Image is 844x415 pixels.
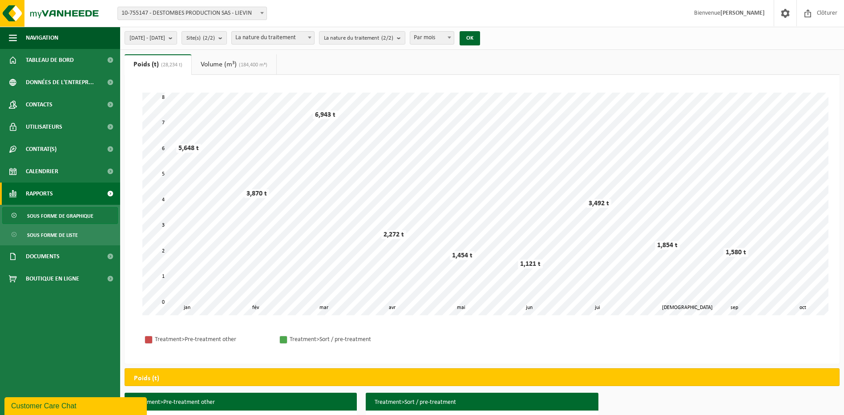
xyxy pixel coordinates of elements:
[26,71,94,94] span: Données de l'entrepr...
[26,245,60,268] span: Documents
[26,27,58,49] span: Navigation
[27,227,78,244] span: Sous forme de liste
[27,207,93,224] span: Sous forme de graphique
[324,32,393,45] span: La nature du traitement
[182,31,227,45] button: Site(s)(2/2)
[231,31,315,45] span: La nature du traitement
[723,248,748,257] div: 1,580 t
[186,32,215,45] span: Site(s)
[720,10,765,16] strong: [PERSON_NAME]
[125,31,177,45] button: [DATE] - [DATE]
[381,35,393,41] count: (2/2)
[410,32,454,44] span: Par mois
[118,7,267,20] span: 10-755147 - DESTOMBES PRODUCTION SAS - LIEVIN
[313,110,338,119] div: 6,943 t
[2,226,118,243] a: Sous forme de liste
[26,268,79,290] span: Boutique en ligne
[159,62,182,68] span: (28,234 t)
[366,393,598,412] h3: Treatment>Sort / pre-treatment
[26,138,57,160] span: Contrat(s)
[203,35,215,41] count: (2/2)
[237,62,267,68] span: (184,400 m³)
[26,160,58,183] span: Calendrier
[290,334,405,345] div: Treatment>Sort / pre-treatment
[26,116,62,138] span: Utilisateurs
[26,94,52,116] span: Contacts
[117,7,267,20] span: 10-755147 - DESTOMBES PRODUCTION SAS - LIEVIN
[125,54,191,75] a: Poids (t)
[4,395,149,415] iframe: chat widget
[192,54,276,75] a: Volume (m³)
[2,207,118,224] a: Sous forme de graphique
[450,251,475,260] div: 1,454 t
[655,241,680,250] div: 1,854 t
[129,32,165,45] span: [DATE] - [DATE]
[518,260,543,269] div: 1,121 t
[176,144,201,153] div: 5,648 t
[410,31,454,45] span: Par mois
[125,369,168,388] h2: Poids (t)
[26,49,74,71] span: Tableau de bord
[26,183,53,205] span: Rapports
[460,31,480,45] button: OK
[586,199,611,208] div: 3,492 t
[319,31,405,45] button: La nature du traitement(2/2)
[232,32,314,44] span: La nature du traitement
[125,393,357,412] h3: Treatment>Pre-treatment other
[244,189,269,198] div: 3,870 t
[155,334,271,345] div: Treatment>Pre-treatment other
[381,230,406,239] div: 2,272 t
